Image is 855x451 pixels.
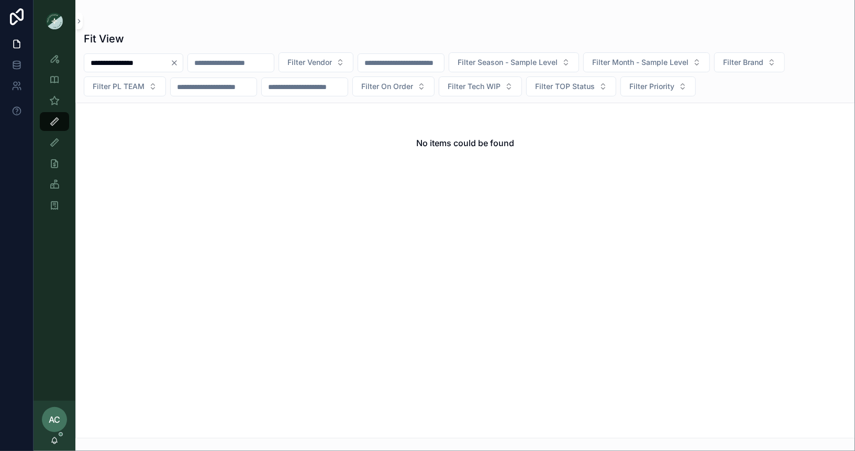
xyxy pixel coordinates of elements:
[535,81,595,92] span: Filter TOP Status
[49,413,60,426] span: AC
[620,76,696,96] button: Select Button
[46,13,63,29] img: App logo
[583,52,710,72] button: Select Button
[287,57,332,68] span: Filter Vendor
[448,81,501,92] span: Filter Tech WIP
[34,42,75,228] div: scrollable content
[449,52,579,72] button: Select Button
[629,81,674,92] span: Filter Priority
[352,76,435,96] button: Select Button
[439,76,522,96] button: Select Button
[526,76,616,96] button: Select Button
[416,137,514,149] h2: No items could be found
[714,52,785,72] button: Select Button
[279,52,353,72] button: Select Button
[592,57,689,68] span: Filter Month - Sample Level
[458,57,558,68] span: Filter Season - Sample Level
[723,57,763,68] span: Filter Brand
[361,81,413,92] span: Filter On Order
[84,31,124,46] h1: Fit View
[93,81,145,92] span: Filter PL TEAM
[84,76,166,96] button: Select Button
[170,59,183,67] button: Clear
